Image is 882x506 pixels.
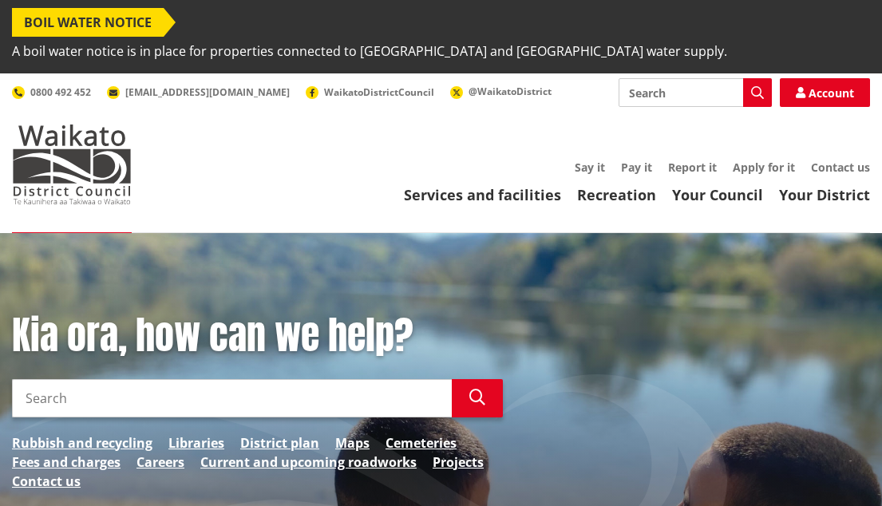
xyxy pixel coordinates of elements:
a: @WaikatoDistrict [450,85,552,98]
a: Say it [575,160,605,175]
a: Account [780,78,870,107]
span: 0800 492 452 [30,85,91,99]
span: @WaikatoDistrict [469,85,552,98]
span: WaikatoDistrictCouncil [324,85,434,99]
a: Careers [136,453,184,472]
input: Search input [619,78,772,107]
span: BOIL WATER NOTICE [12,8,164,37]
a: Projects [433,453,484,472]
a: Fees and charges [12,453,121,472]
h1: Kia ora, how can we help? [12,313,503,359]
span: [EMAIL_ADDRESS][DOMAIN_NAME] [125,85,290,99]
a: Cemeteries [386,433,457,453]
a: WaikatoDistrictCouncil [306,85,434,99]
input: Search input [12,379,452,417]
a: Maps [335,433,370,453]
a: Report it [668,160,717,175]
a: [EMAIL_ADDRESS][DOMAIN_NAME] [107,85,290,99]
a: Rubbish and recycling [12,433,152,453]
a: Recreation [577,185,656,204]
a: 0800 492 452 [12,85,91,99]
a: Libraries [168,433,224,453]
img: Waikato District Council - Te Kaunihera aa Takiwaa o Waikato [12,125,132,204]
a: Services and facilities [404,185,561,204]
a: Your Council [672,185,763,204]
span: A boil water notice is in place for properties connected to [GEOGRAPHIC_DATA] and [GEOGRAPHIC_DAT... [12,37,727,65]
a: Current and upcoming roadworks [200,453,417,472]
a: Your District [779,185,870,204]
a: District plan [240,433,319,453]
a: Apply for it [733,160,795,175]
a: Contact us [811,160,870,175]
a: Pay it [621,160,652,175]
a: Contact us [12,472,81,491]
